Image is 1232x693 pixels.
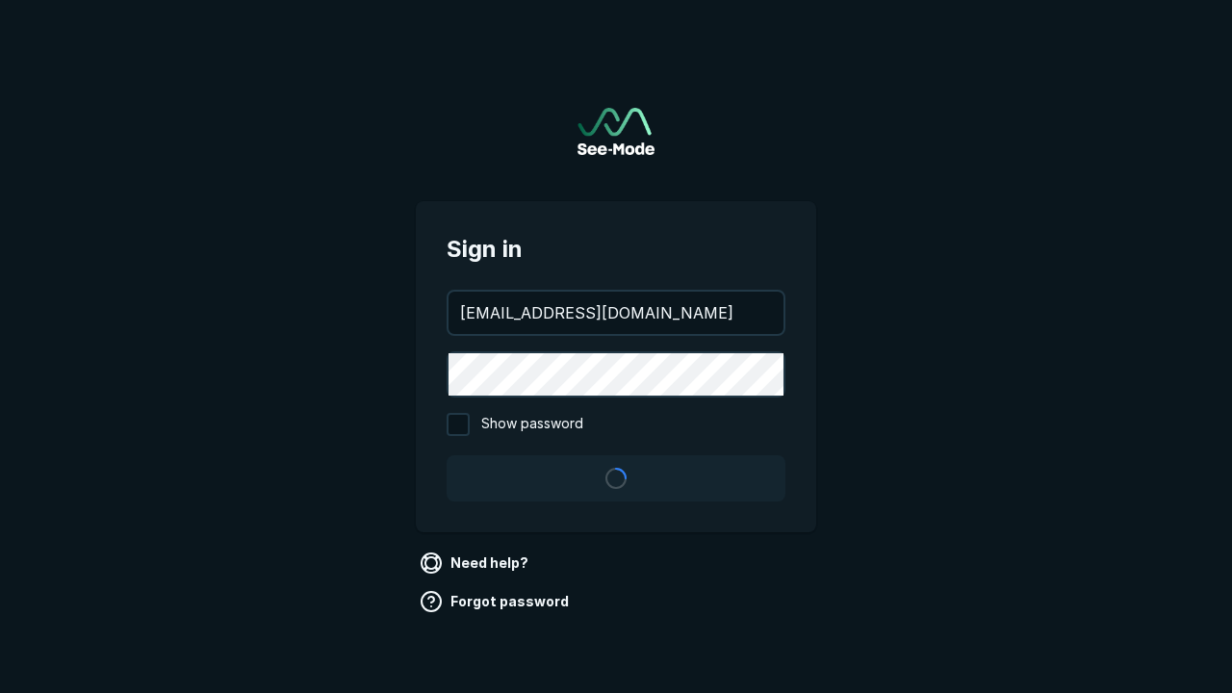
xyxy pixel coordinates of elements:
input: your@email.com [449,292,783,334]
a: Forgot password [416,586,577,617]
img: See-Mode Logo [577,108,654,155]
a: Go to sign in [577,108,654,155]
span: Sign in [447,232,785,267]
a: Need help? [416,548,536,578]
span: Show password [481,413,583,436]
